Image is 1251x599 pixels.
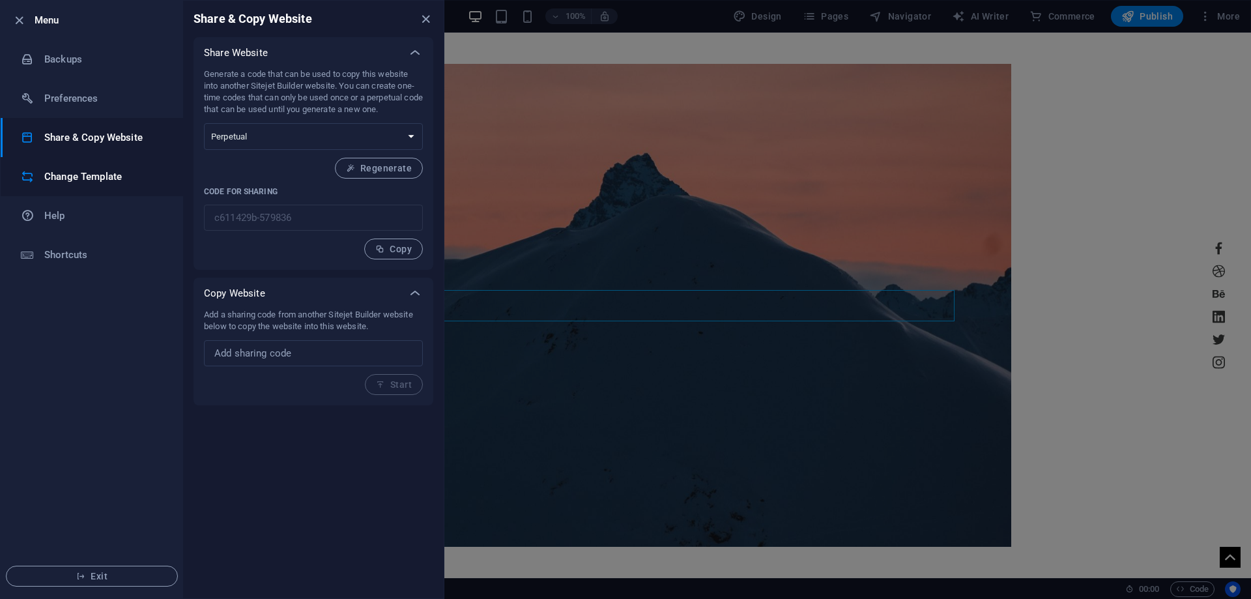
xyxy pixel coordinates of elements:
[44,169,165,184] h6: Change Template
[418,11,433,27] button: close
[44,51,165,67] h6: Backups
[204,309,423,332] p: Add a sharing code from another Sitejet Builder website below to copy the website into this website.
[44,247,165,263] h6: Shortcuts
[194,37,433,68] div: Share Website
[194,278,433,309] div: Copy Website
[44,130,165,145] h6: Share & Copy Website
[204,186,423,197] p: Code for sharing
[204,287,265,300] p: Copy Website
[335,158,423,179] button: Regenerate
[346,163,412,173] span: Regenerate
[204,46,268,59] p: Share Website
[35,12,173,28] h6: Menu
[6,566,178,587] button: Exit
[44,91,165,106] h6: Preferences
[204,68,423,115] p: Generate a code that can be used to copy this website into another Sitejet Builder website. You c...
[44,208,165,224] h6: Help
[1,196,183,235] a: Help
[17,571,167,581] span: Exit
[364,239,423,259] button: Copy
[194,11,312,27] h6: Share & Copy Website
[204,340,423,366] input: Add sharing code
[375,244,412,254] span: Copy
